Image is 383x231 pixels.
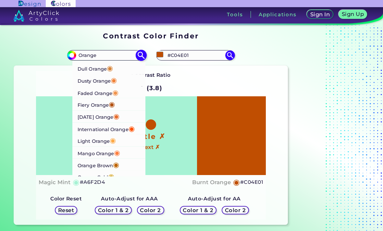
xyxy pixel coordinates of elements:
p: Mango Orange [78,146,120,158]
span: ◉ [113,112,119,120]
img: icon search [225,50,235,60]
span: ◉ [113,160,119,169]
span: ◉ [110,136,116,144]
span: ◉ [109,100,115,108]
h5: ◉ [73,178,80,186]
p: Light Orange [78,134,116,146]
h5: Sign In [311,12,329,17]
h4: Burnt Orange [192,178,231,187]
h5: ◉ [233,178,240,186]
input: type color 1.. [76,51,137,60]
span: ◉ [108,172,114,181]
img: ArtyClick Design logo [19,1,40,7]
p: Orange Brown [78,158,119,170]
span: ◉ [111,76,117,84]
p: Dull Orange [78,62,113,74]
a: Sign In [308,10,332,19]
h5: Color 2 [141,208,160,212]
span: ◉ [114,148,120,156]
p: International Orange [78,122,135,134]
h1: Contrast Color Finder [103,31,199,41]
h1: Title ✗ [136,131,166,141]
img: logo_artyclick_colors_white.svg [13,10,59,21]
h5: Sign Up [343,12,363,17]
strong: Auto-Adjust for AAA [101,196,158,202]
p: Orange Gold [78,171,114,183]
h5: Color 1 & 2 [184,208,212,212]
h4: Magic Mint [39,178,70,187]
span: ◉ [129,124,135,132]
p: Dusty Orange [78,74,117,86]
strong: Auto-Adjust for AA [188,196,241,202]
h3: Tools [227,12,243,17]
input: type color 2.. [165,51,226,60]
h5: Color 2 [226,208,245,212]
p: [DATE] Orange [78,110,119,122]
span: ◉ [107,64,113,72]
h3: Applications [259,12,297,17]
h5: Reset [59,208,73,212]
a: Sign Up [340,10,365,19]
strong: Color Reset [50,196,82,202]
img: icon search [135,49,147,61]
span: ◉ [112,88,118,96]
h5: #C04E01 [240,178,263,186]
h5: #A6F2D4 [80,178,105,186]
h4: Text ✗ [142,143,160,152]
p: Faded Orange [78,86,118,98]
h2: A (3.8) [137,81,165,95]
h5: Color 1 & 2 [100,208,127,212]
p: Fiery Orange [78,98,115,110]
strong: Contrast Ratio [131,72,171,78]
